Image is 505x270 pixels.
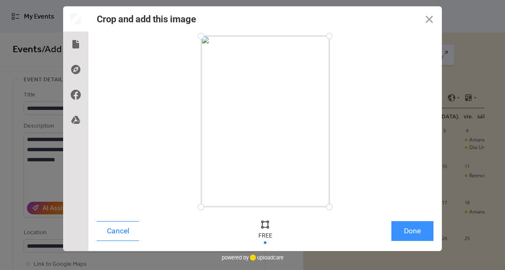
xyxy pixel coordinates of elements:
[97,221,139,241] button: Cancel
[63,32,88,57] div: Local Files
[391,221,433,241] button: Done
[97,14,196,24] div: Crop and add this image
[249,254,284,261] a: uploadcare
[63,107,88,133] div: Google Drive
[63,82,88,107] div: Facebook
[63,57,88,82] div: Direct Link
[417,6,442,32] button: Close
[63,6,88,32] div: Preview
[222,251,284,264] div: powered by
